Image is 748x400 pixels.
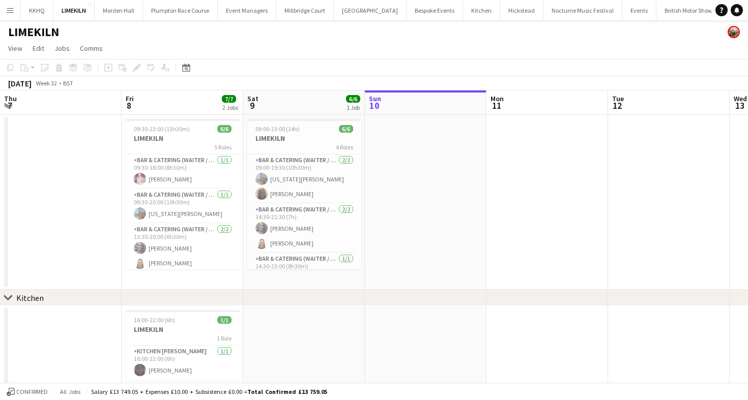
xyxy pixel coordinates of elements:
[126,310,240,380] app-job-card: 16:00-22:00 (6h)1/1LIMEKILN1 RoleKitchen [PERSON_NAME]1/116:00-22:00 (6h)[PERSON_NAME]
[407,1,463,20] button: Bespoke Events
[21,1,53,20] button: KKHQ
[8,24,59,40] h1: LIMEKILN
[367,100,381,111] span: 10
[8,44,22,53] span: View
[3,100,17,111] span: 7
[126,189,240,224] app-card-role: Bar & Catering (Waiter / waitress)1/109:30-20:00 (10h30m)[US_STATE][PERSON_NAME]
[247,155,361,204] app-card-role: Bar & Catering (Waiter / waitress)2/209:00-19:30 (10h30m)[US_STATE][PERSON_NAME][PERSON_NAME]
[247,94,258,103] span: Sat
[143,1,218,20] button: Plumpton Race Course
[622,1,656,20] button: Events
[16,388,48,395] span: Confirmed
[126,155,240,189] app-card-role: Bar & Catering (Waiter / waitress)1/109:30-18:00 (8h30m)[PERSON_NAME]
[217,316,232,324] span: 1/1
[53,1,95,20] button: LIMEKILN
[8,78,32,88] div: [DATE]
[491,94,504,103] span: Mon
[4,42,26,55] a: View
[95,1,143,20] button: Morden Hall
[247,119,361,269] app-job-card: 09:00-23:00 (14h)6/6LIMEKILN4 RolesBar & Catering (Waiter / waitress)2/209:00-19:30 (10h30m)[US_S...
[247,134,361,143] h3: LIMEKILN
[54,44,70,53] span: Jobs
[543,1,622,20] button: Nocturne Music Festival
[28,42,48,55] a: Edit
[336,143,353,151] span: 4 Roles
[247,204,361,253] app-card-role: Bar & Catering (Waiter / waitress)2/214:30-21:30 (7h)[PERSON_NAME][PERSON_NAME]
[247,253,361,288] app-card-role: Bar & Catering (Waiter / waitress)1/114:30-23:00 (8h30m)
[255,125,300,133] span: 09:00-23:00 (14h)
[732,100,747,111] span: 13
[734,94,747,103] span: Wed
[33,44,44,53] span: Edit
[214,143,232,151] span: 5 Roles
[612,94,624,103] span: Tue
[218,1,276,20] button: Event Managers
[126,325,240,334] h3: LIMEKILN
[34,79,59,87] span: Week 32
[91,388,327,395] div: Salary £13 749.05 + Expenses £10.00 + Subsistence £0.00 =
[247,388,327,395] span: Total Confirmed £13 759.05
[16,293,44,303] div: Kitchen
[217,125,232,133] span: 6/6
[134,125,190,133] span: 09:30-23:00 (13h30m)
[656,1,721,20] button: British Motor Show
[126,134,240,143] h3: LIMEKILN
[4,94,17,103] span: Thu
[246,100,258,111] span: 9
[126,346,240,380] app-card-role: Kitchen [PERSON_NAME]1/116:00-22:00 (6h)[PERSON_NAME]
[347,104,360,111] div: 1 Job
[222,104,238,111] div: 2 Jobs
[126,119,240,269] app-job-card: 09:30-23:00 (13h30m)6/6LIMEKILN5 RolesBar & Catering (Waiter / waitress)1/109:30-18:00 (8h30m)[PE...
[217,334,232,342] span: 1 Role
[369,94,381,103] span: Sun
[500,1,543,20] button: Hickstead
[134,316,175,324] span: 16:00-22:00 (6h)
[126,94,134,103] span: Fri
[80,44,103,53] span: Comms
[339,125,353,133] span: 6/6
[463,1,500,20] button: Kitchen
[222,95,236,103] span: 7/7
[124,100,134,111] span: 8
[126,224,240,273] app-card-role: Bar & Catering (Waiter / waitress)2/213:30-20:00 (6h30m)[PERSON_NAME][PERSON_NAME]
[63,79,73,87] div: BST
[76,42,107,55] a: Comms
[489,100,504,111] span: 11
[346,95,360,103] span: 6/6
[276,1,334,20] button: Millbridge Court
[50,42,74,55] a: Jobs
[5,386,49,397] button: Confirmed
[334,1,407,20] button: [GEOGRAPHIC_DATA]
[58,388,82,395] span: All jobs
[728,26,740,38] app-user-avatar: Staffing Manager
[611,100,624,111] span: 12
